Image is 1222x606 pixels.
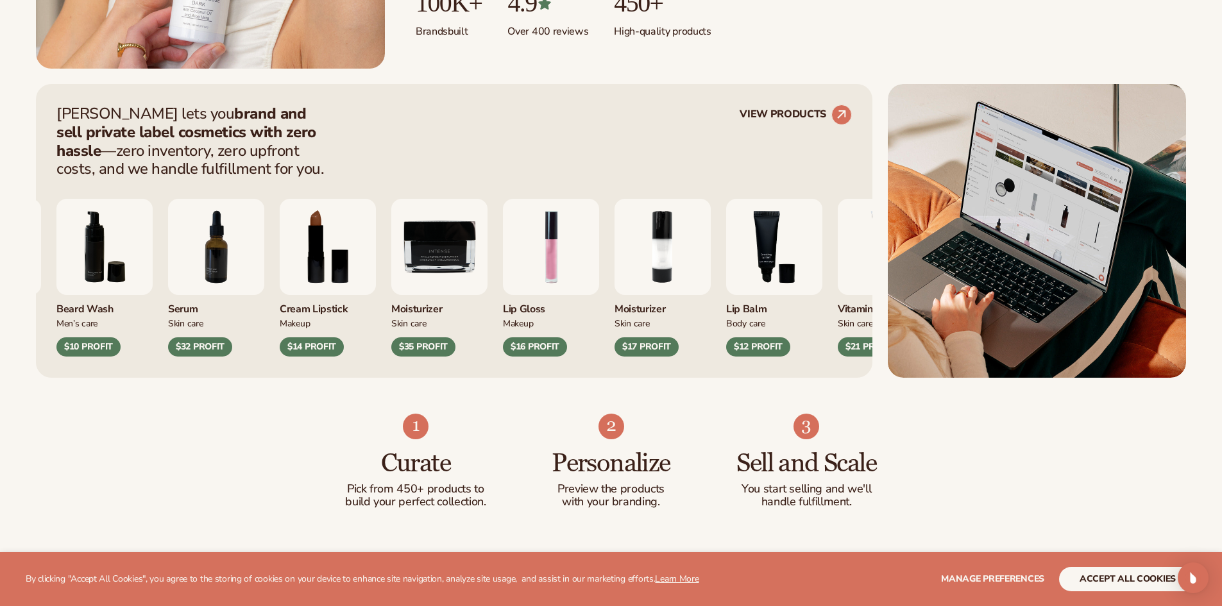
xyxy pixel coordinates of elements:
[503,199,599,295] img: Pink lip gloss.
[615,199,711,295] img: Moisturizing lotion.
[507,17,588,38] p: Over 400 reviews
[403,414,429,439] img: Shopify Image 4
[391,316,488,330] div: Skin Care
[56,105,332,178] p: [PERSON_NAME] lets you —zero inventory, zero upfront costs, and we handle fulfillment for you.
[539,496,683,509] p: with your branding.
[726,199,822,295] img: Smoothing lip balm.
[280,295,376,316] div: Cream Lipstick
[391,199,488,295] img: Moisturizer.
[344,483,488,509] p: Pick from 450+ products to build your perfect collection.
[391,337,455,357] div: $35 PROFIT
[280,199,376,295] img: Luxury cream lipstick.
[726,199,822,357] div: 3 / 9
[280,337,344,357] div: $14 PROFIT
[941,573,1044,585] span: Manage preferences
[391,295,488,316] div: Moisturizer
[391,199,488,357] div: 9 / 9
[615,199,711,357] div: 2 / 9
[56,199,153,357] div: 6 / 9
[503,295,599,316] div: Lip Gloss
[598,414,624,439] img: Shopify Image 5
[734,496,879,509] p: handle fulfillment.
[838,337,902,357] div: $21 PROFIT
[726,337,790,357] div: $12 PROFIT
[615,316,711,330] div: Skin Care
[26,574,699,585] p: By clicking "Accept All Cookies", you agree to the storing of cookies on your device to enhance s...
[888,84,1186,378] img: Shopify Image 2
[168,295,264,316] div: Serum
[614,17,711,38] p: High-quality products
[726,295,822,316] div: Lip Balm
[280,199,376,357] div: 8 / 9
[56,316,153,330] div: Men’s Care
[539,450,683,478] h3: Personalize
[344,450,488,478] h3: Curate
[726,316,822,330] div: Body Care
[503,199,599,357] div: 1 / 9
[615,295,711,316] div: Moisturizer
[838,199,934,295] img: Vitamin c cleanser.
[168,199,264,357] div: 7 / 9
[503,316,599,330] div: Makeup
[539,483,683,496] p: Preview the products
[168,316,264,330] div: Skin Care
[615,337,679,357] div: $17 PROFIT
[941,567,1044,591] button: Manage preferences
[734,450,879,478] h3: Sell and Scale
[56,295,153,316] div: Beard Wash
[168,199,264,295] img: Collagen and retinol serum.
[838,199,934,357] div: 4 / 9
[503,337,567,357] div: $16 PROFIT
[1059,567,1196,591] button: accept all cookies
[838,316,934,330] div: Skin Care
[56,103,316,161] strong: brand and sell private label cosmetics with zero hassle
[1178,562,1209,593] div: Open Intercom Messenger
[168,337,232,357] div: $32 PROFIT
[793,414,819,439] img: Shopify Image 6
[838,295,934,316] div: Vitamin C Cleanser
[280,316,376,330] div: Makeup
[416,17,482,38] p: Brands built
[56,199,153,295] img: Foaming beard wash.
[655,573,699,585] a: Learn More
[734,483,879,496] p: You start selling and we'll
[56,337,121,357] div: $10 PROFIT
[740,105,852,125] a: VIEW PRODUCTS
